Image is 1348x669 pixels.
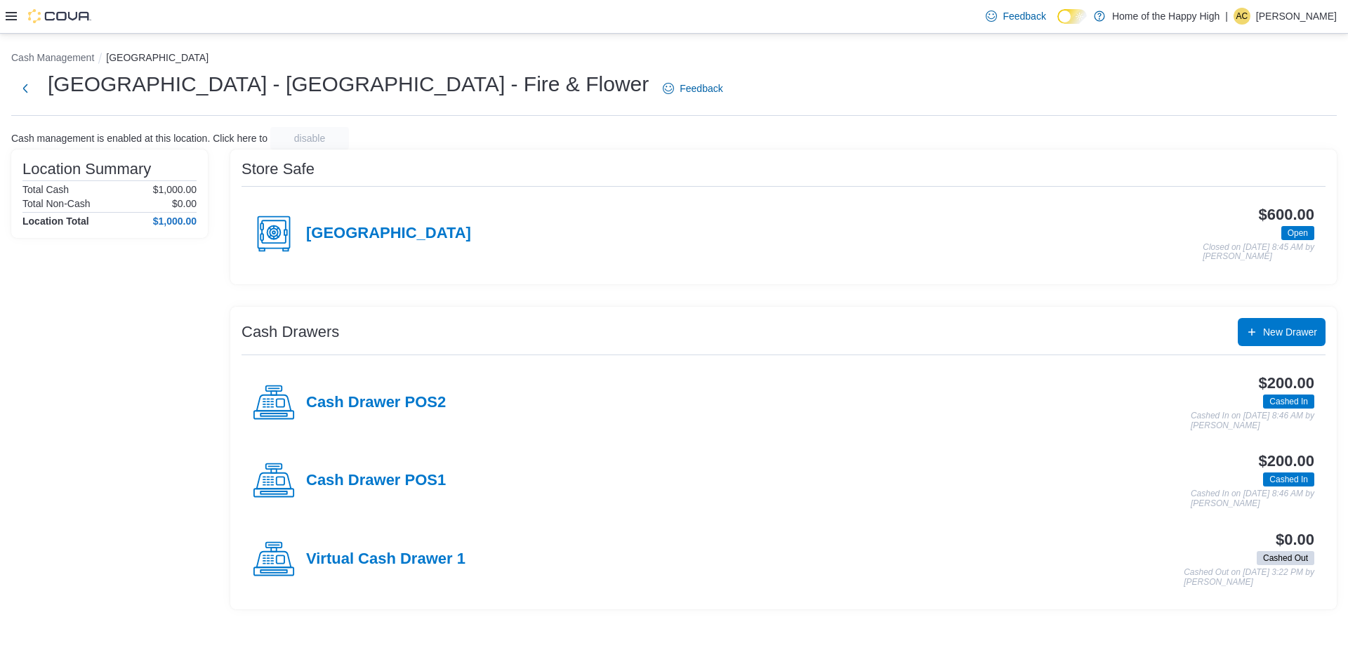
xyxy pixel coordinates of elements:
p: Cash management is enabled at this location. Click here to [11,133,267,144]
span: Cashed In [1263,395,1314,409]
h1: [GEOGRAPHIC_DATA] - [GEOGRAPHIC_DATA] - Fire & Flower [48,70,649,98]
h4: $1,000.00 [153,216,197,227]
span: Open [1288,227,1308,239]
button: Next [11,74,39,102]
h6: Total Cash [22,184,69,195]
span: Open [1281,226,1314,240]
h4: Cash Drawer POS2 [306,394,446,412]
p: | [1225,8,1228,25]
h3: $0.00 [1276,531,1314,548]
span: Cashed Out [1263,552,1308,564]
div: Allan Cawthorne [1234,8,1250,25]
p: Cashed In on [DATE] 8:46 AM by [PERSON_NAME] [1191,411,1314,430]
a: Feedback [657,74,728,102]
h3: Cash Drawers [242,324,339,340]
p: $0.00 [172,198,197,209]
p: Cashed In on [DATE] 8:46 AM by [PERSON_NAME] [1191,489,1314,508]
nav: An example of EuiBreadcrumbs [11,51,1337,67]
h3: $200.00 [1259,375,1314,392]
h3: Location Summary [22,161,151,178]
p: Home of the Happy High [1112,8,1220,25]
span: Feedback [680,81,722,95]
p: $1,000.00 [153,184,197,195]
span: Cashed In [1269,395,1308,408]
span: AC [1236,8,1248,25]
span: Feedback [1003,9,1045,23]
p: Closed on [DATE] 8:45 AM by [PERSON_NAME] [1203,243,1314,262]
button: Cash Management [11,52,94,63]
button: disable [270,127,349,150]
h4: Location Total [22,216,89,227]
input: Dark Mode [1057,9,1087,24]
button: New Drawer [1238,318,1326,346]
h4: Virtual Cash Drawer 1 [306,550,465,569]
h4: Cash Drawer POS1 [306,472,446,490]
h6: Total Non-Cash [22,198,91,209]
p: Cashed Out on [DATE] 3:22 PM by [PERSON_NAME] [1184,568,1314,587]
span: disable [294,131,325,145]
button: [GEOGRAPHIC_DATA] [106,52,209,63]
span: Cashed Out [1257,551,1314,565]
p: [PERSON_NAME] [1256,8,1337,25]
span: Cashed In [1263,472,1314,486]
h3: Store Safe [242,161,315,178]
span: Cashed In [1269,473,1308,486]
img: Cova [28,9,91,23]
h3: $600.00 [1259,206,1314,223]
h3: $200.00 [1259,453,1314,470]
a: Feedback [980,2,1051,30]
h4: [GEOGRAPHIC_DATA] [306,225,471,243]
span: New Drawer [1263,325,1317,339]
